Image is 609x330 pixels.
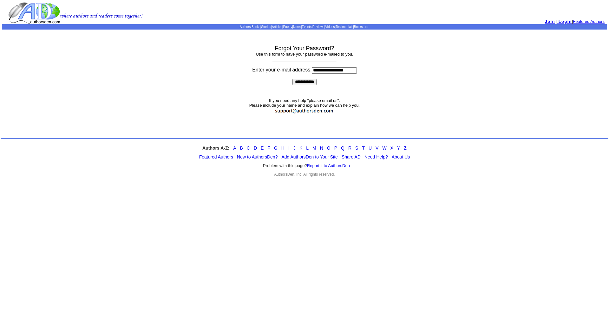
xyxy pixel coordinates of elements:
[364,154,388,159] a: Need Help?
[348,145,351,151] a: R
[254,145,257,151] a: D
[202,145,229,151] strong: Authors A-Z:
[382,145,386,151] a: W
[273,108,336,114] img: support.jpg
[288,145,290,151] a: I
[362,145,365,151] a: T
[390,145,393,151] a: X
[272,25,282,29] a: Articles
[556,19,605,24] font: | |
[397,145,400,151] a: Y
[369,145,372,151] a: U
[293,25,301,29] a: News
[299,145,302,151] a: K
[281,154,337,159] a: Add AuthorsDen to Your Site
[293,145,296,151] a: J
[283,25,292,29] a: Poetry
[325,25,335,29] a: Videos
[2,25,607,29] p: | | | | | | | | | |
[240,145,243,151] a: B
[261,25,271,29] a: Stories
[306,145,309,151] a: L
[354,25,368,29] a: Bookstore
[559,19,572,24] span: Login
[252,25,260,29] a: Books
[336,25,353,29] a: Testimonials
[247,145,250,151] a: C
[240,25,251,29] a: Authors
[8,2,143,24] img: logo.gif
[281,145,285,151] a: H
[545,19,555,24] a: Join
[1,172,608,177] div: AuthorsDen, Inc. All rights reserved.
[274,145,278,151] a: G
[557,19,572,24] a: Login
[320,145,323,151] a: N
[261,145,264,151] a: E
[342,154,361,159] a: Share AD
[237,154,278,159] a: New to AuthorsDen?
[267,145,270,151] a: F
[404,145,407,151] a: Z
[376,145,378,151] a: V
[263,163,350,168] font: Problem with this page?
[302,25,312,29] a: Events
[275,45,334,51] font: Forgot Your Password?
[334,145,337,151] a: P
[312,145,316,151] a: M
[392,154,410,159] a: About Us
[341,145,344,151] a: Q
[355,145,358,151] a: S
[327,145,331,151] a: O
[249,98,360,115] font: If you need any help "please email us". Please include your name and explain how we can help you.
[312,25,324,29] a: Reviews
[199,154,233,159] a: Featured Authors
[256,52,353,57] font: Use this form to have your password e-mailed to you.
[307,163,350,168] a: Report it to AuthorsDen
[252,67,357,72] font: Enter your e-mail address:
[573,19,605,24] a: Featured Authors
[233,145,236,151] a: A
